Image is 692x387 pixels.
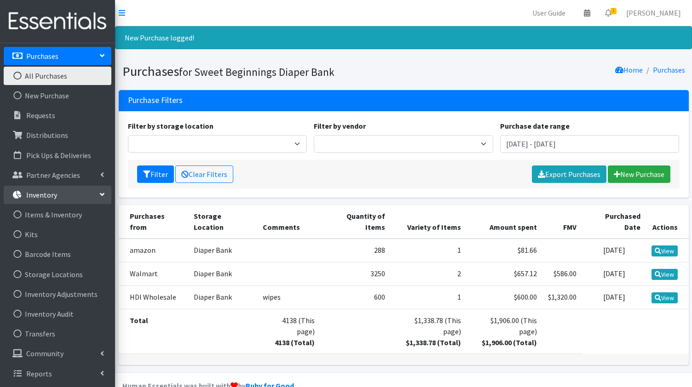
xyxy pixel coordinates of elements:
p: Requests [26,111,55,120]
td: amazon [119,239,188,262]
td: Walmart [119,262,188,285]
td: $1,906.00 (This page) [467,309,542,353]
p: Partner Agencies [26,171,80,180]
strong: $1,906.00 (Total) [482,338,537,347]
input: January 1, 2011 - December 31, 2011 [500,135,680,153]
td: 3250 [320,262,391,285]
td: 2 [391,262,467,285]
a: Purchases [4,47,111,65]
span: 1 [611,8,617,14]
td: $81.66 [467,239,542,262]
h3: Purchase Filters [128,96,183,105]
a: Items & Inventory [4,205,111,224]
a: New Purchase [608,165,670,183]
h1: Purchases [122,63,400,80]
td: wipes [257,285,320,309]
th: Quantity of Items [320,205,391,239]
a: User Guide [525,4,573,22]
td: 288 [320,239,391,262]
td: [DATE] [582,285,646,309]
td: 1 [391,285,467,309]
p: Pick Ups & Deliveries [26,151,91,160]
strong: Total [130,316,148,325]
td: Diaper Bank [188,285,258,309]
th: Amount spent [467,205,542,239]
td: 1 [391,239,467,262]
td: [DATE] [582,262,646,285]
th: Purchased Date [582,205,646,239]
a: 1 [598,4,619,22]
label: Filter by vendor [314,120,366,131]
div: New Purchase logged! [115,26,692,49]
p: Purchases [26,51,58,61]
a: Inventory Audit [4,305,111,323]
th: Actions [646,205,689,239]
a: Purchases [653,65,685,74]
a: Inventory [4,186,111,204]
strong: 4138 (Total) [275,338,315,347]
a: View [652,292,678,303]
th: Variety of Items [391,205,467,239]
a: Home [615,65,643,74]
td: [DATE] [582,239,646,262]
a: Storage Locations [4,265,111,284]
a: New Purchase [4,86,111,105]
p: Reports [26,369,52,378]
a: Distributions [4,126,111,144]
strong: $1,338.78 (Total) [406,338,461,347]
a: Barcode Items [4,245,111,263]
a: All Purchases [4,67,111,85]
a: Inventory Adjustments [4,285,111,303]
td: Diaper Bank [188,239,258,262]
p: Community [26,349,63,358]
a: Transfers [4,324,111,343]
a: Requests [4,106,111,125]
td: Diaper Bank [188,262,258,285]
td: $657.12 [467,262,542,285]
label: Purchase date range [500,120,570,131]
td: $586.00 [542,262,582,285]
td: $1,320.00 [542,285,582,309]
a: View [652,269,678,280]
th: Comments [257,205,320,239]
td: 4138 (This page) [257,309,320,353]
td: 600 [320,285,391,309]
td: $1,338.78 (This page) [391,309,467,353]
td: HDI Wholesale [119,285,188,309]
img: HumanEssentials [4,6,111,37]
th: Storage Location [188,205,258,239]
p: Inventory [26,190,57,199]
a: Pick Ups & Deliveries [4,146,111,165]
a: Kits [4,225,111,244]
small: for Sweet Beginnings Diaper Bank [179,65,334,79]
a: Reports [4,364,111,383]
a: Clear Filters [175,165,233,183]
a: [PERSON_NAME] [619,4,688,22]
td: $600.00 [467,285,542,309]
a: Community [4,344,111,363]
a: Export Purchases [532,165,606,183]
th: FMV [542,205,582,239]
a: View [652,245,678,256]
button: Filter [137,165,174,183]
a: Partner Agencies [4,166,111,184]
label: Filter by storage location [128,120,213,131]
p: Distributions [26,131,68,140]
th: Purchases from [119,205,188,239]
